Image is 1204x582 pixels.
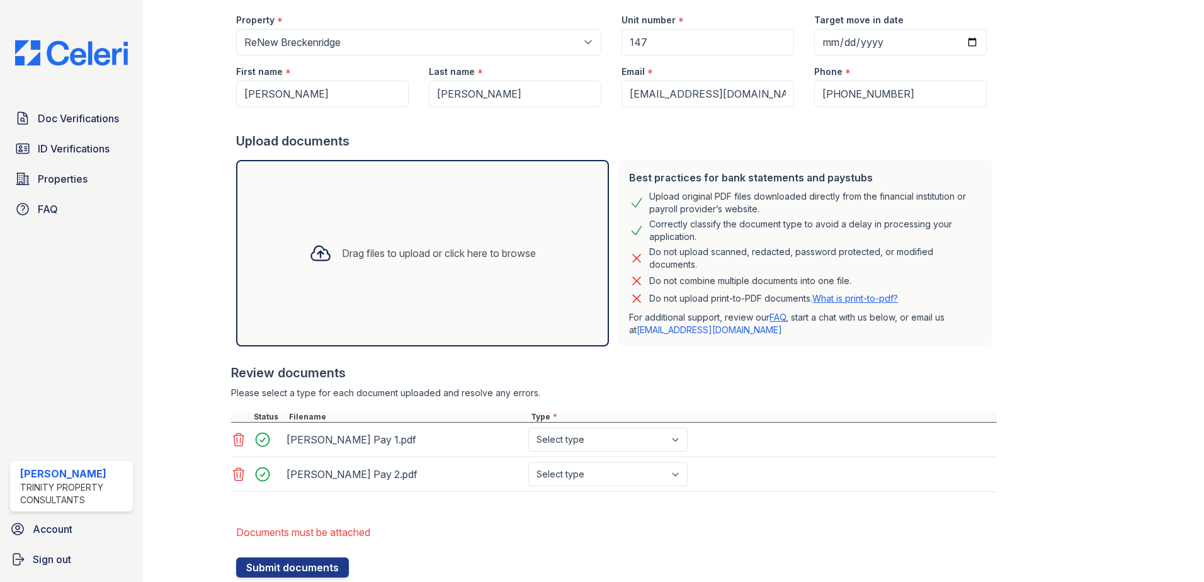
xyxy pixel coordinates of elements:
[231,387,997,399] div: Please select a type for each document uploaded and resolve any errors.
[33,522,72,537] span: Account
[287,464,523,484] div: [PERSON_NAME] Pay 2.pdf
[429,66,475,78] label: Last name
[622,14,676,26] label: Unit number
[38,141,110,156] span: ID Verifications
[649,190,982,215] div: Upload original PDF files downloaded directly from the financial institution or payroll provider’...
[38,111,119,126] span: Doc Verifications
[10,106,133,131] a: Doc Verifications
[287,430,523,450] div: [PERSON_NAME] Pay 1.pdf
[38,171,88,186] span: Properties
[236,520,997,545] li: Documents must be attached
[622,66,645,78] label: Email
[814,66,843,78] label: Phone
[649,292,898,305] p: Do not upload print-to-PDF documents.
[629,170,982,185] div: Best practices for bank statements and paystubs
[236,14,275,26] label: Property
[649,273,851,288] div: Do not combine multiple documents into one file.
[814,14,904,26] label: Target move in date
[287,412,528,422] div: Filename
[812,293,898,304] a: What is print-to-pdf?
[231,364,997,382] div: Review documents
[5,547,138,572] a: Sign out
[251,412,287,422] div: Status
[20,481,128,506] div: Trinity Property Consultants
[528,412,997,422] div: Type
[637,324,782,335] a: [EMAIL_ADDRESS][DOMAIN_NAME]
[5,516,138,542] a: Account
[20,466,128,481] div: [PERSON_NAME]
[38,202,58,217] span: FAQ
[629,311,982,336] p: For additional support, review our , start a chat with us below, or email us at
[649,246,982,271] div: Do not upload scanned, redacted, password protected, or modified documents.
[236,132,997,150] div: Upload documents
[236,66,283,78] label: First name
[649,218,982,243] div: Correctly classify the document type to avoid a delay in processing your application.
[10,166,133,191] a: Properties
[10,197,133,222] a: FAQ
[5,40,138,66] img: CE_Logo_Blue-a8612792a0a2168367f1c8372b55b34899dd931a85d93a1a3d3e32e68fde9ad4.png
[10,136,133,161] a: ID Verifications
[236,557,349,578] button: Submit documents
[770,312,786,322] a: FAQ
[33,552,71,567] span: Sign out
[342,246,536,261] div: Drag files to upload or click here to browse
